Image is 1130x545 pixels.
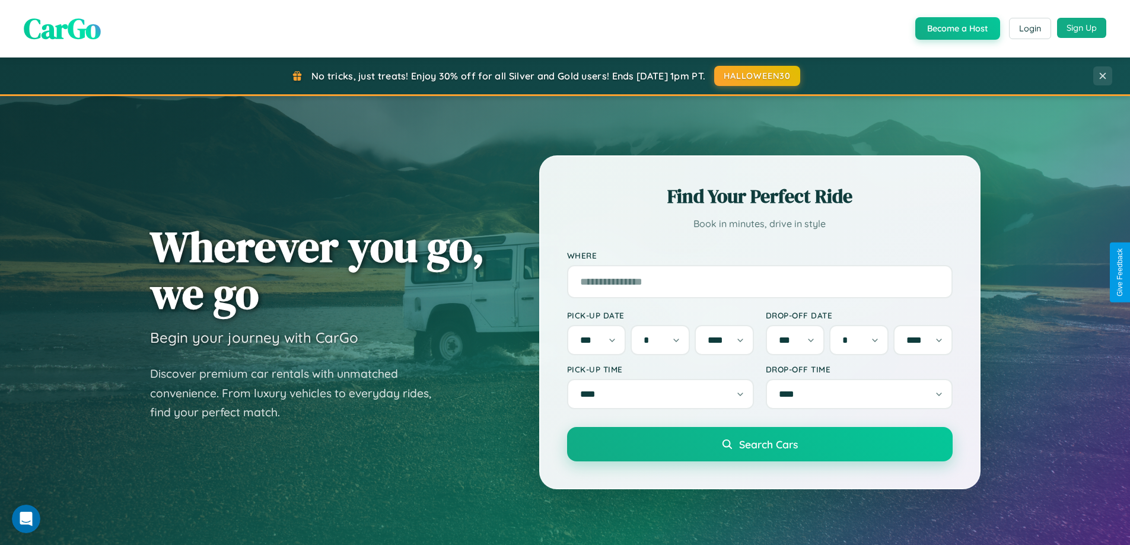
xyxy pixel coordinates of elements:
label: Drop-off Time [766,364,953,374]
label: Pick-up Date [567,310,754,320]
iframe: Intercom live chat [12,505,40,533]
span: No tricks, just treats! Enjoy 30% off for all Silver and Gold users! Ends [DATE] 1pm PT. [311,70,705,82]
button: Sign Up [1057,18,1106,38]
span: Search Cars [739,438,798,451]
label: Pick-up Time [567,364,754,374]
button: Login [1009,18,1051,39]
button: Search Cars [567,427,953,461]
p: Book in minutes, drive in style [567,215,953,232]
button: HALLOWEEN30 [714,66,800,86]
span: CarGo [24,9,101,48]
h3: Begin your journey with CarGo [150,329,358,346]
button: Become a Host [915,17,1000,40]
label: Where [567,250,953,260]
h1: Wherever you go, we go [150,223,485,317]
h2: Find Your Perfect Ride [567,183,953,209]
p: Discover premium car rentals with unmatched convenience. From luxury vehicles to everyday rides, ... [150,364,447,422]
div: Give Feedback [1116,248,1124,297]
label: Drop-off Date [766,310,953,320]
